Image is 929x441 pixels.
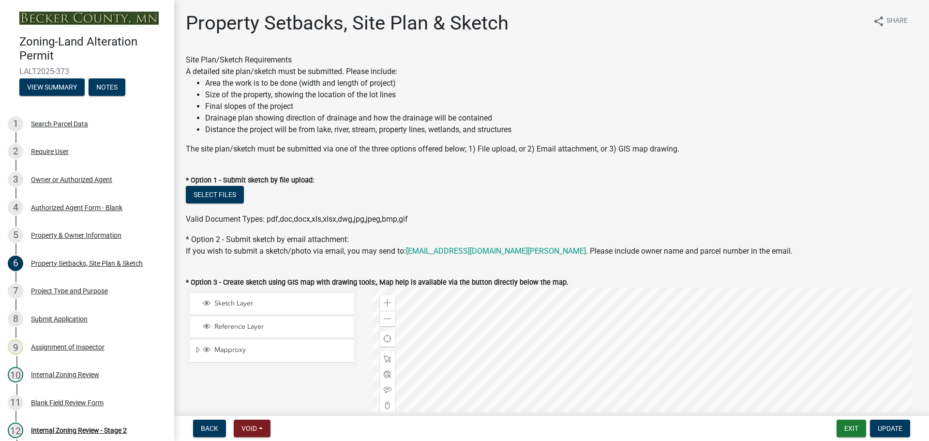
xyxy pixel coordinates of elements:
[380,311,395,326] div: Zoom out
[234,420,270,437] button: Void
[31,427,127,434] div: Internal Zoning Review - Stage 2
[201,299,350,309] div: Sketch Layer
[212,299,350,308] span: Sketch Layer
[186,54,917,155] div: Site Plan/Sketch Requirements
[190,317,354,338] li: Reference Layer
[186,186,244,203] button: Select files
[870,420,910,437] button: Update
[8,339,23,355] div: 9
[8,228,23,243] div: 5
[886,15,908,27] span: Share
[31,148,69,155] div: Require User
[205,124,917,136] li: Distance the project will be from lake, river, stream, property lines, wetlands, and structures
[406,246,586,256] a: [EMAIL_ADDRESS][DOMAIN_NAME][PERSON_NAME]
[205,112,917,124] li: Drainage plan showing direction of drainage and how the drainage will be contained
[8,423,23,438] div: 12
[8,256,23,271] div: 6
[31,288,108,294] div: Project Type and Purpose
[205,89,917,101] li: Size of the property, showing the location of the lot lines
[8,200,23,215] div: 4
[19,84,85,91] wm-modal-confirm: Summary
[8,395,23,411] div: 11
[19,12,159,25] img: Becker County, Minnesota
[31,371,99,378] div: Internal Zoning Review
[205,101,917,112] li: Final slopes of the project
[837,420,866,437] button: Exit
[186,177,314,184] label: * Option 1 - Submit sketch by file upload:
[31,316,88,322] div: Submit Application
[865,12,915,30] button: shareShare
[193,420,226,437] button: Back
[31,344,105,350] div: Assignment of Inspector
[201,346,350,355] div: Mapproxy
[189,291,355,365] ul: Layer List
[212,346,350,354] span: Mapproxy
[194,346,201,356] span: Expand
[878,425,902,432] span: Update
[8,311,23,327] div: 8
[212,322,350,331] span: Reference Layer
[186,234,917,257] div: * Option 2 - Submit sketch by email attachment:
[190,340,354,362] li: Mapproxy
[186,214,408,224] span: Valid Document Types: pdf,doc,docx,xls,xlsx,dwg,jpg,jpeg,bmp,gif
[31,399,104,406] div: Blank Field Review Form
[31,232,121,239] div: Property & Owner Information
[201,425,218,432] span: Back
[89,78,125,96] button: Notes
[186,66,917,136] div: A detailed site plan/sketch must be submitted. Please include:
[89,84,125,91] wm-modal-confirm: Notes
[8,144,23,159] div: 2
[186,246,793,256] span: If you wish to submit a sketch/photo via email, you may send to: . Please include owner name and ...
[190,293,354,315] li: Sketch Layer
[186,143,917,155] div: The site plan/sketch must be submitted via one of the three options offered below; 1) File upload...
[31,121,88,127] div: Search Parcel Data
[186,12,509,35] h1: Property Setbacks, Site Plan & Sketch
[241,425,257,432] span: Void
[873,15,884,27] i: share
[8,283,23,299] div: 7
[8,116,23,132] div: 1
[31,260,143,267] div: Property Setbacks, Site Plan & Sketch
[186,279,569,286] label: * Option 3 - Create sketch using GIS map with drawing tools:, Map help is available via the butto...
[380,295,395,311] div: Zoom in
[19,78,85,96] button: View Summary
[8,367,23,382] div: 10
[201,322,350,332] div: Reference Layer
[205,77,917,89] li: Area the work is to be done (width and length of project)
[31,204,122,211] div: Authorized Agent Form - Blank
[19,35,166,63] h4: Zoning-Land Alteration Permit
[8,172,23,187] div: 3
[19,67,155,76] span: LALT2025-373
[380,331,395,347] div: Find my location
[31,176,112,183] div: Owner or Authorized Agent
